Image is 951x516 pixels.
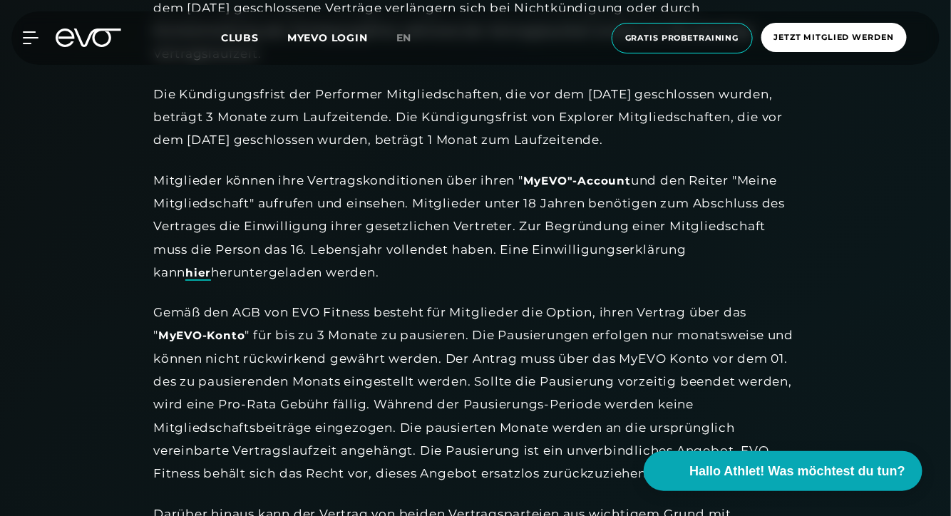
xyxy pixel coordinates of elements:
div: Die Kündigungsfrist der Performer Mitgliedschaften, die vor dem [DATE] geschlossen wurden, beträg... [153,83,795,152]
button: Hallo Athlet! Was möchtest du tun? [644,451,922,491]
a: Jetzt Mitglied werden [757,23,911,53]
span: Jetzt Mitglied werden [774,31,894,43]
span: Gratis Probetraining [625,32,739,44]
div: Mitglieder können ihre Vertragskonditionen über ihren " und den Reiter "Meine Mitgliedschaft" auf... [153,169,795,284]
div: Gemäß den AGB von EVO Fitness besteht für Mitglieder die Option, ihren Vertrag über das " " für b... [153,301,795,485]
a: Clubs [221,31,287,44]
a: en [396,30,429,46]
span: en [396,31,412,44]
span: Hallo Athlet! Was möchtest du tun? [689,462,905,481]
a: MYEVO LOGIN [287,31,368,44]
span: Clubs [221,31,259,44]
a: Gratis Probetraining [607,23,757,53]
a: hier [185,266,211,281]
a: MyEVO-Konto [158,329,245,344]
a: MyEVO"-Account [523,174,631,189]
